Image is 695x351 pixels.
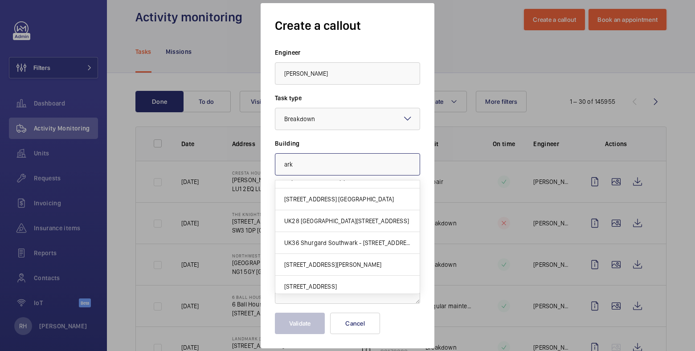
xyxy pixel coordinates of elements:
span: Breakdown [284,115,315,122]
span: UK28 [GEOGRAPHIC_DATA][STREET_ADDRESS] [284,216,409,225]
label: Building [275,139,420,148]
span: UK36 Shurgard Southwark - [STREET_ADDRESS] [284,238,411,247]
button: Validate [275,313,325,334]
input: Select an engineer [275,62,420,85]
label: Engineer [275,48,420,57]
h1: Create a callout [275,17,420,34]
input: Select a building [275,153,420,175]
span: [STREET_ADDRESS][PERSON_NAME] [284,260,381,269]
label: Task type [275,94,420,102]
span: [STREET_ADDRESS] [284,282,337,291]
span: [STREET_ADDRESS] [GEOGRAPHIC_DATA] [284,195,394,204]
button: Cancel [330,313,380,334]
